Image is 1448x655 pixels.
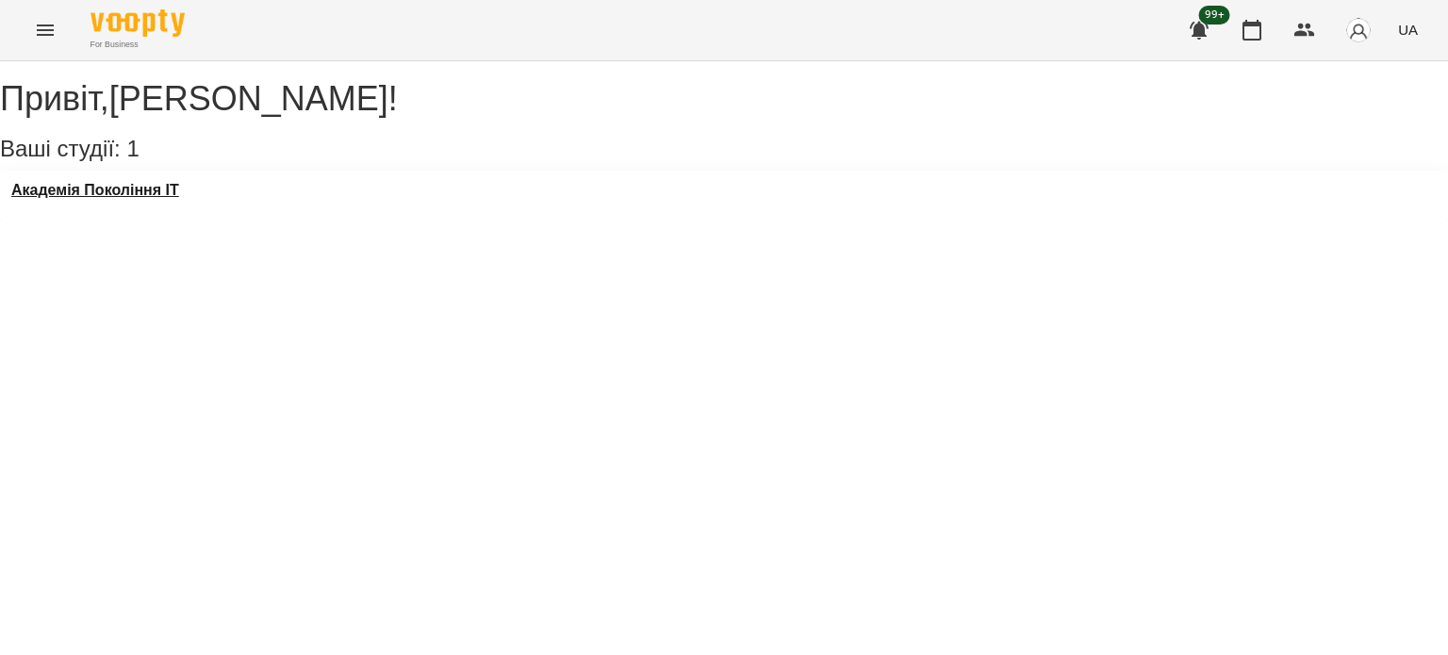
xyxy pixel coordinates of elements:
span: 99+ [1199,6,1230,25]
span: 1 [126,136,139,161]
img: avatar_s.png [1345,17,1372,43]
span: UA [1398,20,1418,40]
button: Menu [23,8,68,53]
span: For Business [90,39,185,51]
button: UA [1390,12,1425,47]
img: Voopty Logo [90,9,185,37]
a: Академія Покоління ІТ [11,182,179,199]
